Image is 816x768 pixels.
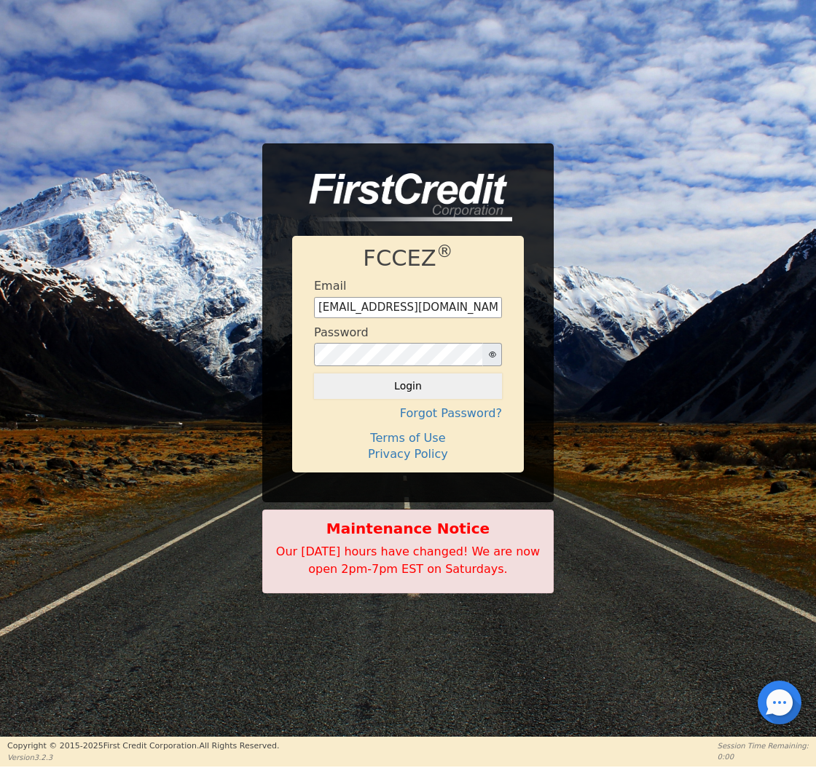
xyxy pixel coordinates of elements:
h4: Terms of Use [314,431,502,445]
sup: ® [436,242,453,261]
input: Enter email [314,297,502,319]
h4: Privacy Policy [314,447,502,461]
p: Version 3.2.3 [7,752,279,763]
input: password [314,343,483,366]
h4: Forgot Password? [314,406,502,420]
p: Session Time Remaining: [718,740,809,751]
p: Copyright © 2015- 2025 First Credit Corporation. [7,740,279,753]
p: 0:00 [718,751,809,762]
span: All Rights Reserved. [199,741,279,751]
span: Our [DATE] hours have changed! We are now open 2pm-7pm EST on Saturdays. [276,545,540,576]
h1: FCCEZ [314,245,502,272]
h4: Email [314,279,346,293]
b: Maintenance Notice [270,518,546,539]
img: logo-CMu_cnol.png [292,173,512,221]
h4: Password [314,325,369,339]
button: Login [314,373,502,398]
